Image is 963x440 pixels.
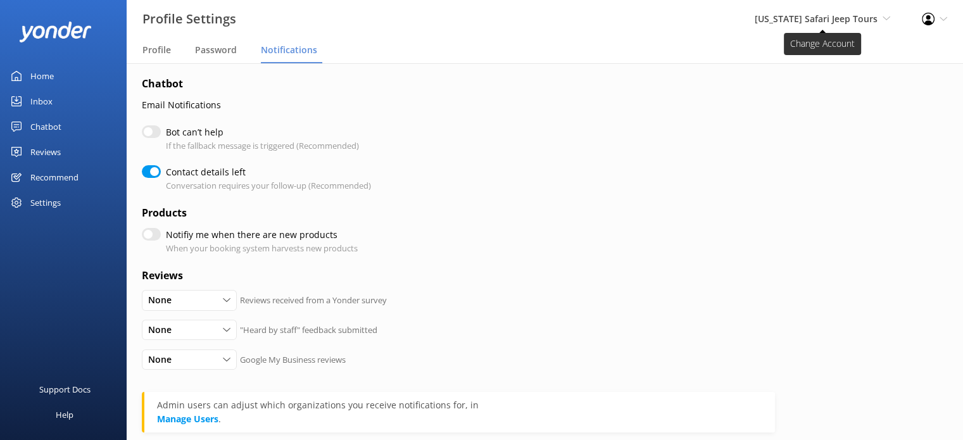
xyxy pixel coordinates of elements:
div: Chatbot [30,114,61,139]
span: Profile [142,44,171,56]
p: Google My Business reviews [240,353,346,367]
div: Recommend [30,165,79,190]
div: . [157,398,762,426]
span: Notifications [261,44,317,56]
div: Reviews [30,139,61,165]
div: Inbox [30,89,53,114]
label: Contact details left [166,165,365,179]
p: Reviews received from a Yonder survey [240,294,387,307]
h4: Chatbot [142,76,775,92]
p: If the fallback message is triggered (Recommended) [166,139,359,153]
h4: Products [142,205,775,222]
span: Password [195,44,237,56]
p: Email Notifications [142,98,775,112]
span: None [148,323,179,337]
div: Help [56,402,73,427]
div: Settings [30,190,61,215]
h3: Profile Settings [142,9,236,29]
label: Notifiy me when there are new products [166,228,351,242]
div: Support Docs [39,377,91,402]
p: When your booking system harvests new products [166,242,358,255]
span: None [148,353,179,367]
div: Home [30,63,54,89]
span: None [148,293,179,307]
label: Bot can’t help [166,125,353,139]
h4: Reviews [142,268,775,284]
span: [US_STATE] Safari Jeep Tours [755,13,878,25]
img: yonder-white-logo.png [19,22,92,42]
p: Conversation requires your follow-up (Recommended) [166,179,371,192]
p: "Heard by staff" feedback submitted [240,324,377,337]
a: Manage Users [157,413,218,425]
div: Admin users can adjust which organizations you receive notifications for, in [157,398,762,412]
